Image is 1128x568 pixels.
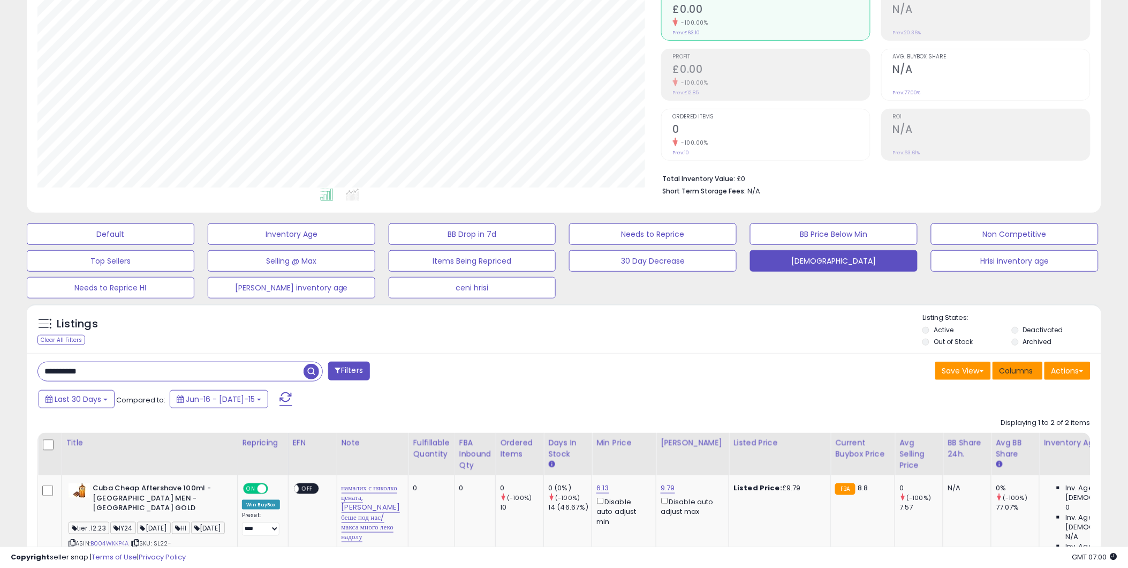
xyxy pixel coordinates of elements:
[342,483,400,542] a: намалих с няколко цената, [PERSON_NAME] беше под нас/макса много леко надолу
[548,437,587,460] div: Days In Stock
[596,483,609,494] a: 6.13
[191,522,225,534] span: [DATE]
[459,483,488,493] div: 0
[244,484,258,494] span: ON
[835,483,855,495] small: FBA
[299,484,316,494] span: OFF
[37,335,85,345] div: Clear All Filters
[208,277,375,298] button: [PERSON_NAME] inventory age
[69,483,90,498] img: 31Mn-U4ubDL._SL40_.jpg
[893,29,921,36] small: Prev: 20.36%
[661,496,721,517] div: Disable auto adjust max
[748,186,761,196] span: N/A
[328,362,370,380] button: Filters
[500,437,539,460] div: Ordered Items
[673,114,870,120] span: Ordered Items
[893,63,1090,78] h2: N/A
[242,512,280,536] div: Preset:
[733,483,782,493] b: Listed Price:
[208,223,375,245] button: Inventory Age
[389,223,556,245] button: BB Drop in 7d
[661,437,724,449] div: [PERSON_NAME]
[27,277,194,298] button: Needs to Reprice HI
[389,250,556,272] button: Items Being Repriced
[673,63,870,78] h2: £0.00
[1072,552,1117,562] span: 2025-08-15 07:00 GMT
[500,503,543,512] div: 10
[893,54,1090,60] span: Avg. Buybox Share
[750,250,918,272] button: [DEMOGRAPHIC_DATA]
[55,394,101,405] span: Last 30 Days
[11,552,186,563] div: seller snap | |
[242,500,280,510] div: Win BuyBox
[663,171,1082,184] li: £0
[663,186,746,196] b: Short Term Storage Fees:
[342,437,404,449] div: Note
[110,522,136,534] span: IY24
[750,223,918,245] button: BB Price Below Min
[93,483,223,516] b: Cuba Cheap Aftershave 100ml - [GEOGRAPHIC_DATA] MEN - [GEOGRAPHIC_DATA] GOLD
[948,437,987,460] div: BB Share 24h.
[548,503,592,512] div: 14 (46.67%)
[673,29,700,36] small: Prev: £63.10
[663,174,736,183] b: Total Inventory Value:
[413,483,446,493] div: 0
[116,395,165,405] span: Compared to:
[858,483,868,493] span: 8.8
[948,483,983,493] div: N/A
[893,89,921,96] small: Prev: 77.00%
[137,522,171,534] span: [DATE]
[500,483,543,493] div: 0
[389,277,556,298] button: ceni hrisi
[208,250,375,272] button: Selling @ Max
[922,313,1101,323] p: Listing States:
[69,522,109,534] span: tier .12.23
[1065,532,1078,542] span: N/A
[459,437,491,471] div: FBA inbound Qty
[673,150,690,156] small: Prev: 10
[1001,418,1091,428] div: Displaying 1 to 2 of 2 items
[678,19,708,27] small: -100.00%
[678,139,708,147] small: -100.00%
[172,522,190,534] span: HI
[569,223,737,245] button: Needs to Reprice
[92,552,137,562] a: Terms of Use
[993,362,1043,380] button: Columns
[893,3,1090,18] h2: N/A
[996,483,1039,493] div: 0%
[1000,365,1033,376] span: Columns
[596,437,652,449] div: Min Price
[267,484,284,494] span: OFF
[11,552,50,562] strong: Copyright
[548,460,555,469] small: Days In Stock.
[139,552,186,562] a: Privacy Policy
[899,437,938,471] div: Avg Selling Price
[673,123,870,138] h2: 0
[548,483,592,493] div: 0 (0%)
[996,437,1035,460] div: Avg BB Share
[66,437,233,449] div: Title
[569,250,737,272] button: 30 Day Decrease
[899,483,943,493] div: 0
[661,483,675,494] a: 9.79
[293,437,332,449] div: EFN
[893,150,920,156] small: Prev: 63.61%
[893,114,1090,120] span: ROI
[413,437,450,460] div: Fulfillable Quantity
[733,437,826,449] div: Listed Price
[27,223,194,245] button: Default
[596,496,648,527] div: Disable auto adjust min
[1065,503,1070,512] span: 0
[673,54,870,60] span: Profit
[934,337,973,346] label: Out of Stock
[1003,494,1027,502] small: (-100%)
[242,437,284,449] div: Repricing
[835,437,890,460] div: Current Buybox Price
[673,3,870,18] h2: £0.00
[673,89,699,96] small: Prev: £12.85
[170,390,268,408] button: Jun-16 - [DATE]-15
[69,539,225,563] span: | SKU: SL22-[GEOGRAPHIC_DATA]-GOLD-AFTER-SHAVE-100ML-X1-[GEOGRAPHIC_DATA]
[931,223,1099,245] button: Non Competitive
[893,123,1090,138] h2: N/A
[57,317,98,332] h5: Listings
